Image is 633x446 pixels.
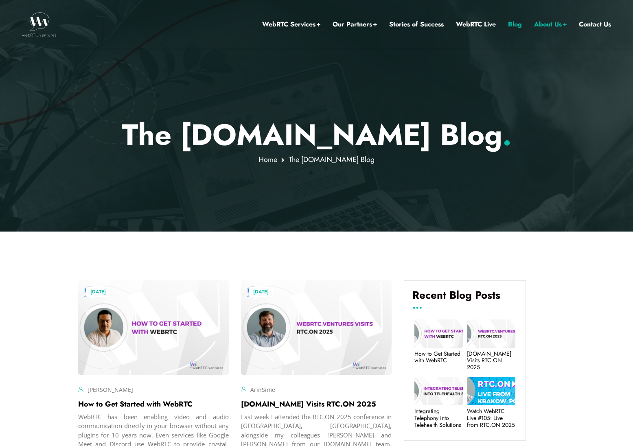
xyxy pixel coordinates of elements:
a: About Us [534,19,567,30]
a: How to Get Started with WebRTC [414,350,463,364]
img: image [78,280,229,374]
a: [PERSON_NAME] [88,386,133,394]
a: [DOMAIN_NAME] Visits RTC.ON 2025 [241,399,376,409]
a: Watch WebRTC Live #105: Live from RTC.ON 2025 [467,408,515,428]
a: [DATE] [249,286,273,297]
a: Blog [508,19,522,30]
a: WebRTC Services [262,19,320,30]
a: Contact Us [579,19,611,30]
a: Our Partners [333,19,377,30]
img: image [241,280,392,374]
img: WebRTC.ventures [22,12,57,37]
a: Stories of Success [389,19,444,30]
a: Home [258,154,277,165]
a: How to Get Started with WebRTC [78,399,193,409]
h4: Recent Blog Posts [412,289,517,308]
a: Integrating Telephony into Telehealth Solutions [414,408,463,428]
span: The [DOMAIN_NAME] Blog [289,154,375,165]
a: WebRTC Live [456,19,496,30]
p: The [DOMAIN_NAME] Blog [78,117,555,152]
a: [DOMAIN_NAME] Visits RTC.ON 2025 [467,350,515,371]
a: ArinSime [250,386,275,394]
a: [DATE] [86,286,110,297]
span: . [502,114,512,156]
